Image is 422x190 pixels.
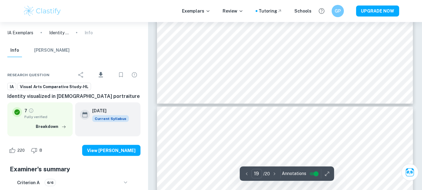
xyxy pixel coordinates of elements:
button: Ask Clai [401,164,418,181]
span: 6/6 [45,180,56,185]
a: Grade fully verified [28,108,34,114]
span: IA [8,84,16,90]
p: 7 [24,107,27,114]
span: Fully verified [24,114,68,120]
p: Review [223,8,243,14]
div: Report issue [128,69,140,81]
div: Download [88,67,114,83]
button: View [PERSON_NAME] [82,145,140,156]
h5: Examiner's summary [10,165,138,174]
h6: [DATE] [92,107,124,114]
div: Dislike [29,146,45,155]
button: [PERSON_NAME] [34,44,70,57]
p: Exemplars [182,8,210,14]
span: 8 [36,147,45,154]
img: Clastify logo [23,5,62,17]
button: GP [332,5,344,17]
span: Visual Arts Comparative Study-HL [18,84,91,90]
div: Like [7,146,28,155]
span: Current Syllabus [92,115,129,122]
button: Help and Feedback [316,6,327,16]
a: IA [7,83,16,91]
p: / 20 [263,170,270,177]
span: 220 [14,147,28,154]
div: Bookmark [115,69,127,81]
h6: Identity visualized in [DEMOGRAPHIC_DATA] portraiture [7,93,140,100]
a: Schools [294,8,311,14]
div: This exemplar is based on the current syllabus. Feel free to refer to it for inspiration/ideas wh... [92,115,129,122]
a: Visual Arts Comparative Study-HL [17,83,91,91]
p: Info [85,29,93,36]
button: UPGRADE NOW [356,6,399,17]
span: Research question [7,72,49,78]
h6: GP [334,8,341,14]
button: Info [7,44,22,57]
button: Breakdown [34,122,68,131]
h6: Criterion A [17,179,40,186]
a: Tutoring [259,8,282,14]
span: Annotations [282,170,306,177]
a: IA Exemplars [7,29,33,36]
p: Identity visualized in [DEMOGRAPHIC_DATA] portraiture [49,29,69,36]
div: Share [75,69,87,81]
